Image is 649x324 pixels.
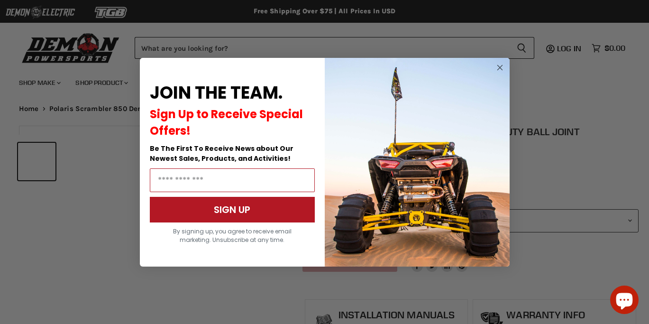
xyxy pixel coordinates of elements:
span: By signing up, you agree to receive email marketing. Unsubscribe at any time. [173,227,292,244]
button: Close dialog [494,62,506,74]
span: Be The First To Receive News about Our Newest Sales, Products, and Activities! [150,144,293,163]
span: JOIN THE TEAM. [150,81,283,105]
button: SIGN UP [150,197,315,222]
inbox-online-store-chat: Shopify online store chat [607,286,641,316]
span: Sign Up to Receive Special Offers! [150,106,303,139]
img: a9095488-b6e7-41ba-879d-588abfab540b.jpeg [325,58,510,267]
input: Email Address [150,168,315,192]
